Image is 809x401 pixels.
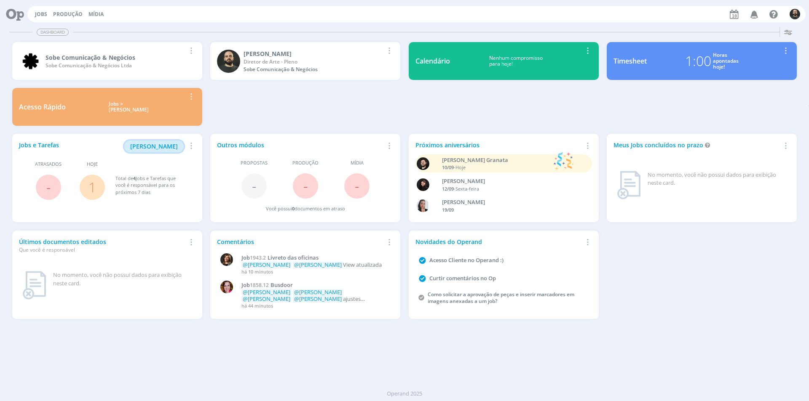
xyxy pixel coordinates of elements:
span: 12/09 [442,186,454,192]
span: @[PERSON_NAME] [243,261,290,268]
span: 0 [292,205,295,212]
span: 10/09 [442,164,454,170]
span: 1858.12 [250,281,269,289]
img: B [220,281,233,293]
span: há 44 minutos [241,303,273,309]
span: @[PERSON_NAME] [294,261,342,268]
a: [PERSON_NAME] [124,142,184,150]
div: Novidades do Operand [415,237,582,246]
span: Produção [292,159,319,167]
button: P [789,7,801,21]
p: ajustes atualização 09/09 realizados, materiais atualizados na pasta [241,289,389,302]
div: Sobe Comunicação & Negócios Ltda [46,62,186,69]
div: Você possui documentos em atraso [266,205,345,212]
a: Produção [53,11,83,18]
div: Meus Jobs concluídos no prazo [613,141,780,149]
span: Mídia [351,159,364,167]
img: dashboard_not_found.png [22,271,46,300]
div: 1:00 [685,51,711,71]
div: Que você é responsável [19,246,186,254]
div: No momento, você não possui dados para exibição neste card. [53,271,192,287]
img: P [217,50,240,73]
span: Busdoor [271,281,293,289]
div: Calendário [415,56,450,66]
div: Timesheet [613,56,647,66]
span: - [355,177,359,195]
div: - [442,186,579,193]
span: Livreto das oficinas [268,254,319,261]
div: Comentários [217,237,384,246]
span: @[PERSON_NAME] [243,288,290,296]
div: Jobs e Tarefas [19,141,186,152]
button: Jobs [32,11,50,18]
div: Caroline Fagundes Pieczarka [442,198,579,207]
span: há 10 minutos [241,268,273,275]
div: - [442,164,549,171]
img: L [220,253,233,266]
button: Produção [51,11,85,18]
span: [PERSON_NAME] [130,142,178,150]
span: - [303,177,308,195]
p: View atualizada [241,262,389,268]
span: @[PERSON_NAME] [294,288,342,296]
div: Total de Jobs e Tarefas que você é responsável para os próximos 7 dias [115,175,187,196]
span: - [46,178,51,196]
span: 19/09 [442,207,454,213]
div: Nenhum compromisso para hoje! [450,55,582,67]
a: Acesso Cliente no Operand :) [429,256,504,264]
a: 1 [88,178,96,196]
img: C [417,199,429,212]
a: Como solicitar a aprovação de peças e inserir marcadores em imagens anexadas a um job? [428,291,574,305]
span: Hoje [87,161,98,168]
div: Sobe Comunicação & Negócios [46,53,186,62]
span: Sexta-feira [455,186,479,192]
div: Próximos aniversários [415,141,582,149]
a: Jobs [35,11,47,18]
div: Últimos documentos editados [19,237,186,254]
div: Acesso Rápido [19,102,66,112]
button: Mídia [86,11,106,18]
a: Curtir comentários no Op [429,274,496,282]
span: 1943.2 [250,254,266,261]
img: dashboard_not_found.png [617,171,641,199]
div: Jobs > [PERSON_NAME] [72,101,186,113]
div: Luana da Silva de Andrade [442,177,579,186]
div: Horas apontadas hoje! [713,52,739,70]
span: @[PERSON_NAME] [243,295,290,303]
span: 4 [133,175,136,181]
a: Job1858.12Busdoor [241,282,389,289]
div: Outros módulos [217,141,384,149]
span: @[PERSON_NAME] [294,295,342,303]
span: Dashboard [37,29,69,36]
img: B [417,157,429,170]
span: Propostas [241,159,268,167]
span: Hoje [455,164,466,170]
img: L [417,178,429,191]
div: No momento, você não possui dados para exibição neste card. [648,171,787,187]
div: Bruno Corralo Granata [442,156,549,165]
button: [PERSON_NAME] [124,141,184,152]
a: P[PERSON_NAME]Diretor de Arte - PlenoSobe Comunicação & Negócios [210,42,400,80]
div: Sobe Comunicação & Negócios [244,66,384,73]
div: Diretor de Arte - Pleno [244,58,384,66]
span: - [252,177,256,195]
a: Job1943.2Livreto das oficinas [241,255,389,261]
span: Atrasados [35,161,62,168]
div: Patrick Freitas [244,49,384,58]
a: Mídia [88,11,104,18]
a: Timesheet1:00Horasapontadashoje! [607,42,797,80]
img: P [790,9,800,19]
